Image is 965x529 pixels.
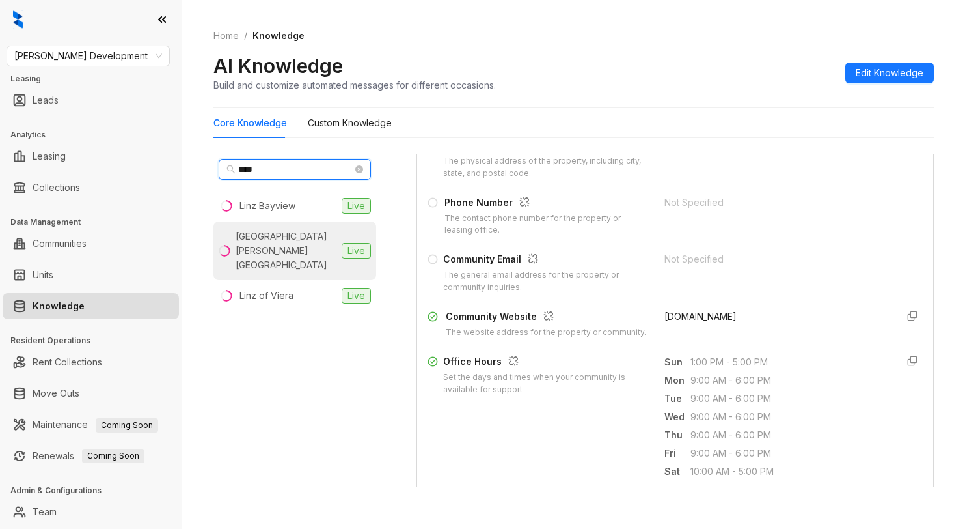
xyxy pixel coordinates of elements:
[213,78,496,92] div: Build and customize automated messages for different occasions.
[3,175,179,201] li: Collections
[355,165,363,173] span: close-circle
[3,231,179,257] li: Communities
[82,449,144,463] span: Coming Soon
[664,252,886,266] div: Not Specified
[33,443,144,469] a: RenewalsComing Soon
[308,116,392,130] div: Custom Knowledge
[664,428,690,442] span: Thu
[443,371,649,396] div: Set the days and times when your community is available for support
[342,288,371,304] span: Live
[33,262,53,288] a: Units
[239,289,293,303] div: Linz of Viera
[213,116,287,130] div: Core Knowledge
[10,485,182,496] h3: Admin & Configurations
[10,129,182,141] h3: Analytics
[10,335,182,347] h3: Resident Operations
[444,195,649,212] div: Phone Number
[33,143,66,169] a: Leasing
[252,30,305,41] span: Knowledge
[33,349,102,375] a: Rent Collections
[213,53,343,78] h2: AI Knowledge
[664,373,690,388] span: Mon
[342,243,371,259] span: Live
[236,229,336,272] div: [GEOGRAPHIC_DATA][PERSON_NAME][GEOGRAPHIC_DATA]
[3,143,179,169] li: Leasing
[3,412,179,438] li: Maintenance
[690,373,886,388] span: 9:00 AM - 6:00 PM
[664,355,690,369] span: Sun
[342,198,371,214] span: Live
[690,410,886,424] span: 9:00 AM - 6:00 PM
[690,465,886,479] span: 10:00 AM - 5:00 PM
[33,231,87,257] a: Communities
[443,252,649,269] div: Community Email
[3,87,179,113] li: Leads
[226,165,236,174] span: search
[443,155,649,180] div: The physical address of the property, including city, state, and postal code.
[244,29,247,43] li: /
[690,392,886,406] span: 9:00 AM - 6:00 PM
[446,309,646,326] div: Community Website
[446,326,646,339] div: The website address for the property or community.
[10,73,182,85] h3: Leasing
[3,499,179,525] li: Team
[664,446,690,461] span: Fri
[664,311,737,322] span: [DOMAIN_NAME]
[664,392,690,406] span: Tue
[14,46,162,66] span: Davis Development
[10,216,182,228] h3: Data Management
[96,418,158,433] span: Coming Soon
[443,354,649,371] div: Office Hours
[664,410,690,424] span: Wed
[211,29,241,43] a: Home
[3,293,179,319] li: Knowledge
[33,499,57,525] a: Team
[664,195,886,210] div: Not Specified
[443,269,649,294] div: The general email address for the property or community inquiries.
[690,428,886,442] span: 9:00 AM - 6:00 PM
[239,199,295,213] div: Linz Bayview
[33,175,80,201] a: Collections
[33,293,85,319] a: Knowledge
[13,10,23,29] img: logo
[690,355,886,369] span: 1:00 PM - 5:00 PM
[690,446,886,461] span: 9:00 AM - 6:00 PM
[3,349,179,375] li: Rent Collections
[444,212,649,237] div: The contact phone number for the property or leasing office.
[3,262,179,288] li: Units
[33,380,79,407] a: Move Outs
[3,380,179,407] li: Move Outs
[664,465,690,479] span: Sat
[33,87,59,113] a: Leads
[3,443,179,469] li: Renewals
[845,63,934,83] button: Edit Knowledge
[856,66,923,80] span: Edit Knowledge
